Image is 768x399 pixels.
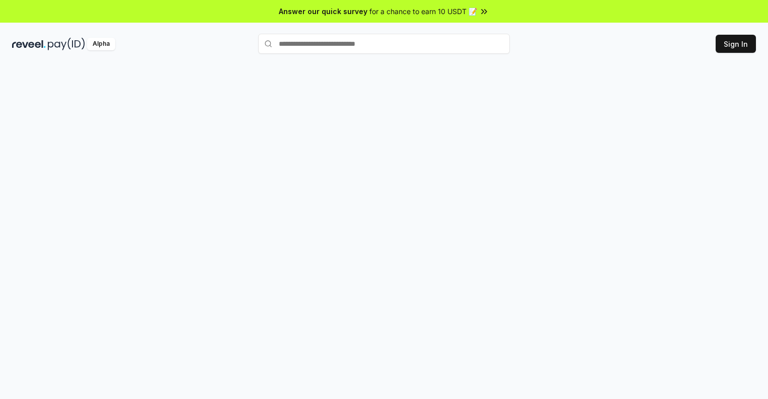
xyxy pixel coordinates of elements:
[279,6,367,17] span: Answer our quick survey
[12,38,46,50] img: reveel_dark
[87,38,115,50] div: Alpha
[716,35,756,53] button: Sign In
[48,38,85,50] img: pay_id
[369,6,477,17] span: for a chance to earn 10 USDT 📝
